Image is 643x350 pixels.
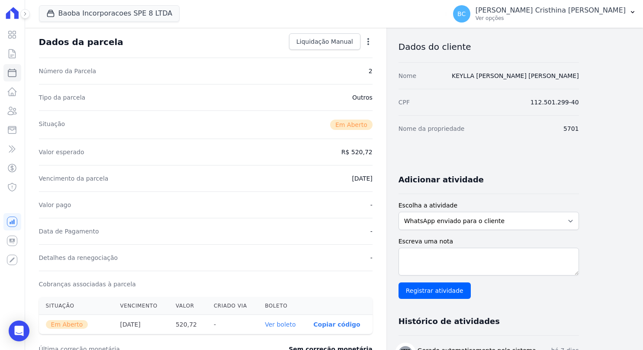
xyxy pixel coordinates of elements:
th: Criado via [207,297,258,315]
dd: R$ 520,72 [341,148,373,156]
div: Open Intercom Messenger [9,321,29,341]
label: Escolha a atividade [399,201,579,210]
th: Vencimento [113,297,169,315]
th: [DATE] [113,315,169,334]
a: Ver boleto [265,321,296,328]
a: Liquidação Manual [289,33,360,50]
dd: [DATE] [352,174,372,183]
dd: 2 [369,67,373,75]
span: Em Aberto [330,120,373,130]
dt: Vencimento da parcela [39,174,109,183]
dd: - [370,253,373,262]
h3: Adicionar atividade [399,175,484,185]
dt: Valor esperado [39,148,84,156]
p: Ver opções [476,15,626,22]
dt: Situação [39,120,65,130]
a: KEYLLA [PERSON_NAME] [PERSON_NAME] [452,72,579,79]
dt: Cobranças associadas à parcela [39,280,136,288]
span: BC [457,11,466,17]
span: Em Aberto [46,320,88,329]
span: Liquidação Manual [296,37,353,46]
dt: Detalhes da renegociação [39,253,118,262]
button: Copiar código [313,321,360,328]
dd: 112.501.299-40 [530,98,579,107]
p: [PERSON_NAME] Cristhina [PERSON_NAME] [476,6,626,15]
h3: Histórico de atividades [399,316,500,327]
dt: Data de Pagamento [39,227,99,236]
dt: CPF [399,98,410,107]
button: BC [PERSON_NAME] Cristhina [PERSON_NAME] Ver opções [446,2,643,26]
dt: Nome da propriedade [399,124,465,133]
th: - [207,315,258,334]
dt: Número da Parcela [39,67,96,75]
div: Dados da parcela [39,37,123,47]
dd: 5701 [563,124,579,133]
th: Valor [169,297,207,315]
dt: Nome [399,71,416,80]
dt: Valor pago [39,201,71,209]
dd: Outros [352,93,373,102]
th: 520,72 [169,315,207,334]
h3: Dados do cliente [399,42,579,52]
th: Situação [39,297,113,315]
th: Boleto [258,297,306,315]
label: Escreva uma nota [399,237,579,246]
button: Baoba Incorporacoes SPE 8 LTDA [39,5,180,22]
dd: - [370,201,373,209]
input: Registrar atividade [399,282,471,299]
dt: Tipo da parcela [39,93,86,102]
dd: - [370,227,373,236]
